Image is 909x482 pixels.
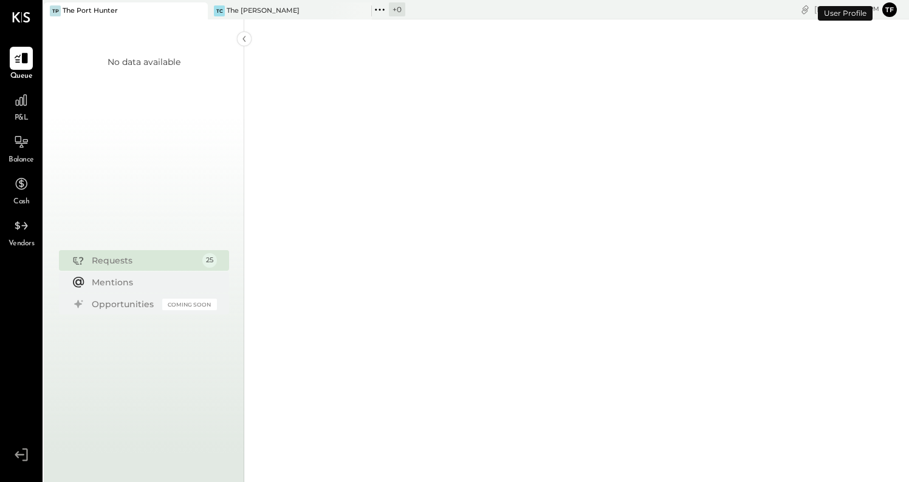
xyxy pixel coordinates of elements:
[9,155,34,166] span: Balance
[1,214,42,249] a: Vendors
[882,2,897,17] button: tf
[10,71,33,82] span: Queue
[818,6,873,21] div: User Profile
[92,276,211,288] div: Mentions
[814,4,879,15] div: [DATE]
[63,6,118,16] div: The Port Hunter
[214,5,225,16] div: TC
[9,239,35,249] span: Vendors
[92,298,156,310] div: Opportunities
[108,56,180,68] div: No data available
[162,299,217,310] div: Coming Soon
[50,5,61,16] div: TP
[1,47,42,82] a: Queue
[227,6,300,16] div: The [PERSON_NAME]
[799,3,811,16] div: copy link
[1,89,42,124] a: P&L
[1,131,42,166] a: Balance
[1,172,42,208] a: Cash
[92,254,196,266] div: Requests
[15,113,29,124] span: P&L
[202,253,217,268] div: 25
[843,4,867,15] span: 12 : 24
[869,5,879,13] span: pm
[389,2,405,16] div: + 0
[13,197,29,208] span: Cash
